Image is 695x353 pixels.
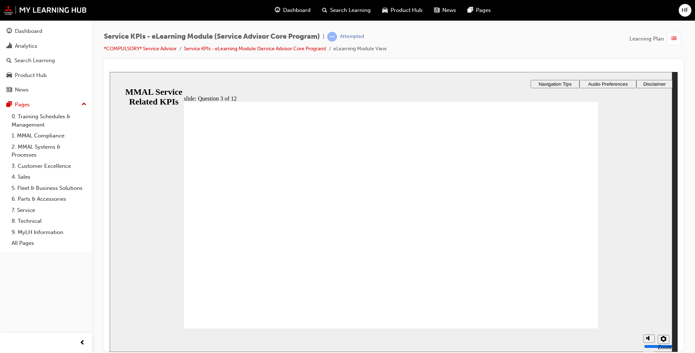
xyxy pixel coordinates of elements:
a: All Pages [9,238,89,249]
span: guage-icon [7,28,12,35]
span: News [442,6,456,14]
li: eLearning Module View [333,45,387,53]
div: Analytics [15,42,37,50]
a: car-iconProduct Hub [376,3,428,18]
span: news-icon [434,6,439,15]
span: Dashboard [283,6,311,14]
a: 2. MMAL Systems & Processes [9,141,89,161]
span: HF [682,6,688,14]
span: Service KPIs - eLearning Module (Service Advisor Core Program) [104,33,320,41]
span: search-icon [322,6,327,15]
a: *COMPULSORY* Service Advisor [104,46,177,52]
button: Learning Plan [629,32,683,46]
button: Pages [3,98,89,111]
span: car-icon [382,6,388,15]
span: Learning Plan [629,35,664,43]
span: car-icon [7,72,12,79]
a: search-iconSearch Learning [316,3,376,18]
div: Attempted [340,33,364,40]
a: 4. Sales [9,171,89,183]
a: 9. MyLH Information [9,227,89,238]
span: prev-icon [80,339,85,348]
a: 8. Technical [9,216,89,227]
div: Dashboard [15,27,42,35]
span: up-icon [81,100,87,109]
div: Pages [15,101,30,109]
div: Product Hub [15,71,47,80]
span: pages-icon [468,6,473,15]
a: Product Hub [3,69,89,82]
div: Search Learning [14,56,55,65]
span: list-icon [671,34,677,43]
a: 7. Service [9,205,89,216]
a: News [3,83,89,97]
button: HF [679,4,691,17]
button: DashboardAnalyticsSearch LearningProduct HubNews [3,23,89,98]
a: pages-iconPages [462,3,497,18]
a: 0. Training Schedules & Management [9,111,89,130]
span: guage-icon [275,6,280,15]
a: guage-iconDashboard [269,3,316,18]
span: Pages [476,6,491,14]
span: Search Learning [330,6,371,14]
a: Analytics [3,39,89,53]
a: 1. MMAL Compliance [9,130,89,141]
a: Search Learning [3,54,89,67]
a: Service KPIs - eLearning Module (Service Advisor Core Program) [184,46,326,52]
span: | [323,33,324,41]
span: search-icon [7,58,12,64]
span: pages-icon [7,102,12,108]
span: learningRecordVerb_ATTEMPT-icon [327,32,337,42]
span: chart-icon [7,43,12,50]
a: 6. Parts & Accessories [9,193,89,205]
div: News [15,86,29,94]
a: 3. Customer Excellence [9,161,89,172]
span: news-icon [7,87,12,93]
a: Dashboard [3,25,89,38]
img: mmal [4,5,87,15]
span: Product Hub [391,6,422,14]
a: news-iconNews [428,3,462,18]
a: 5. Fleet & Business Solutions [9,183,89,194]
